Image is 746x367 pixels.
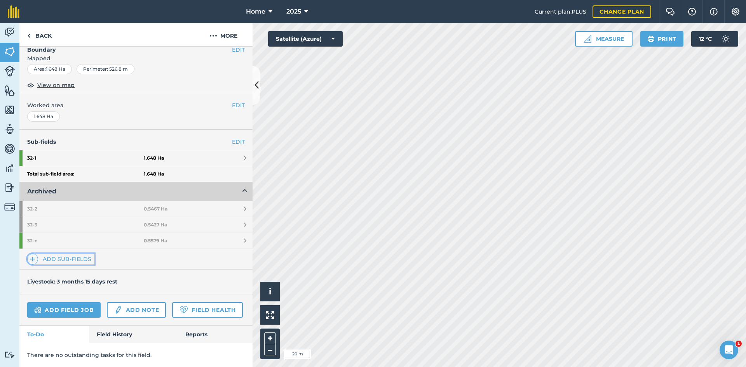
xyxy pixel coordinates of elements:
[27,31,31,40] img: svg+xml;base64,PHN2ZyB4bWxucz0iaHR0cDovL3d3dy53My5vcmcvMjAwMC9zdmciIHdpZHRoPSI5IiBoZWlnaHQ9IjI0Ii...
[19,217,253,233] a: 32-30.5427 Ha
[194,23,253,46] button: More
[640,31,684,47] button: Print
[268,31,343,47] button: Satellite (Azure)
[4,26,15,38] img: svg+xml;base64,PD94bWwgdmVyc2lvbj0iMS4wIiBlbmNvZGluZz0idXRmLTgiPz4KPCEtLSBHZW5lcmF0b3I6IEFkb2JlIE...
[19,54,253,63] span: Mapped
[4,351,15,358] img: svg+xml;base64,PD94bWwgdmVyc2lvbj0iMS4wIiBlbmNvZGluZz0idXRmLTgiPz4KPCEtLSBHZW5lcmF0b3I6IEFkb2JlIE...
[27,351,245,359] p: There are no outstanding tasks for this field.
[107,302,166,318] a: Add note
[172,302,242,318] a: Field Health
[535,7,586,16] span: Current plan : PLUS
[27,302,101,318] a: Add field job
[736,341,742,347] span: 1
[691,31,738,47] button: 12 °C
[144,238,167,244] strong: 0.5579 Ha
[19,326,89,343] a: To-Do
[89,326,177,343] a: Field History
[687,8,697,16] img: A question mark icon
[4,104,15,116] img: svg+xml;base64,PHN2ZyB4bWxucz0iaHR0cDovL3d3dy53My5vcmcvMjAwMC9zdmciIHdpZHRoPSI1NiIgaGVpZ2h0PSI2MC...
[718,31,734,47] img: svg+xml;base64,PD94bWwgdmVyc2lvbj0iMS4wIiBlbmNvZGluZz0idXRmLTgiPz4KPCEtLSBHZW5lcmF0b3I6IEFkb2JlIE...
[4,202,15,212] img: svg+xml;base64,PD94bWwgdmVyc2lvbj0iMS4wIiBlbmNvZGluZz0idXRmLTgiPz4KPCEtLSBHZW5lcmF0b3I6IEFkb2JlIE...
[209,31,217,40] img: svg+xml;base64,PHN2ZyB4bWxucz0iaHR0cDovL3d3dy53My5vcmcvMjAwMC9zdmciIHdpZHRoPSIyMCIgaGVpZ2h0PSIyNC...
[27,80,34,90] img: svg+xml;base64,PHN2ZyB4bWxucz0iaHR0cDovL3d3dy53My5vcmcvMjAwMC9zdmciIHdpZHRoPSIxOCIgaGVpZ2h0PSIyNC...
[647,34,655,43] img: svg+xml;base64,PHN2ZyB4bWxucz0iaHR0cDovL3d3dy53My5vcmcvMjAwMC9zdmciIHdpZHRoPSIxOSIgaGVpZ2h0PSIyNC...
[232,45,245,54] button: EDIT
[30,254,35,264] img: svg+xml;base64,PHN2ZyB4bWxucz0iaHR0cDovL3d3dy53My5vcmcvMjAwMC9zdmciIHdpZHRoPSIxNCIgaGVpZ2h0PSIyNC...
[144,206,167,212] strong: 0.5467 Ha
[731,8,740,16] img: A cog icon
[27,201,144,217] strong: 32 - 2
[144,155,164,161] strong: 1.648 Ha
[19,137,253,146] h4: Sub-fields
[19,201,253,217] a: 32-20.5467 Ha
[8,5,19,18] img: fieldmargin Logo
[144,171,164,177] strong: 1.648 Ha
[593,5,651,18] a: Change plan
[27,80,75,90] button: View on map
[4,182,15,193] img: svg+xml;base64,PD94bWwgdmVyc2lvbj0iMS4wIiBlbmNvZGluZz0idXRmLTgiPz4KPCEtLSBHZW5lcmF0b3I6IEFkb2JlIE...
[27,150,144,166] strong: 32 - 1
[27,64,72,74] div: Area : 1.648 Ha
[4,143,15,155] img: svg+xml;base64,PD94bWwgdmVyc2lvbj0iMS4wIiBlbmNvZGluZz0idXRmLTgiPz4KPCEtLSBHZW5lcmF0b3I6IEFkb2JlIE...
[266,311,274,319] img: Four arrows, one pointing top left, one top right, one bottom right and the last bottom left
[27,233,144,249] strong: 32 - c
[77,64,134,74] div: Perimeter : 526.8 m
[575,31,633,47] button: Measure
[260,282,280,301] button: i
[19,233,253,249] a: 32-c0.5579 Ha
[232,137,245,146] a: EDIT
[19,150,253,166] a: 32-11.648 Ha
[27,217,144,233] strong: 32 - 3
[232,101,245,110] button: EDIT
[246,7,265,16] span: Home
[269,287,271,296] span: i
[4,85,15,96] img: svg+xml;base64,PHN2ZyB4bWxucz0iaHR0cDovL3d3dy53My5vcmcvMjAwMC9zdmciIHdpZHRoPSI1NiIgaGVpZ2h0PSI2MC...
[19,23,59,46] a: Back
[4,66,15,77] img: svg+xml;base64,PD94bWwgdmVyc2lvbj0iMS4wIiBlbmNvZGluZz0idXRmLTgiPz4KPCEtLSBHZW5lcmF0b3I6IEFkb2JlIE...
[4,162,15,174] img: svg+xml;base64,PD94bWwgdmVyc2lvbj0iMS4wIiBlbmNvZGluZz0idXRmLTgiPz4KPCEtLSBHZW5lcmF0b3I6IEFkb2JlIE...
[27,101,245,110] span: Worked area
[264,332,276,344] button: +
[720,341,738,359] iframe: Intercom live chat
[144,222,167,228] strong: 0.5427 Ha
[178,326,253,343] a: Reports
[286,7,301,16] span: 2025
[27,171,144,177] strong: Total sub-field area:
[710,7,718,16] img: svg+xml;base64,PHN2ZyB4bWxucz0iaHR0cDovL3d3dy53My5vcmcvMjAwMC9zdmciIHdpZHRoPSIxNyIgaGVpZ2h0PSIxNy...
[264,344,276,355] button: –
[27,254,94,264] a: Add sub-fields
[4,123,15,135] img: svg+xml;base64,PD94bWwgdmVyc2lvbj0iMS4wIiBlbmNvZGluZz0idXRmLTgiPz4KPCEtLSBHZW5lcmF0b3I6IEFkb2JlIE...
[27,278,117,285] h4: Livestock: 3 months 15 days rest
[584,35,591,43] img: Ruler icon
[699,31,712,47] span: 12 ° C
[666,8,675,16] img: Two speech bubbles overlapping with the left bubble in the forefront
[34,305,42,315] img: svg+xml;base64,PD94bWwgdmVyc2lvbj0iMS4wIiBlbmNvZGluZz0idXRmLTgiPz4KPCEtLSBHZW5lcmF0b3I6IEFkb2JlIE...
[37,81,75,89] span: View on map
[19,182,253,201] button: Archived
[4,46,15,57] img: svg+xml;base64,PHN2ZyB4bWxucz0iaHR0cDovL3d3dy53My5vcmcvMjAwMC9zdmciIHdpZHRoPSI1NiIgaGVpZ2h0PSI2MC...
[114,305,122,315] img: svg+xml;base64,PD94bWwgdmVyc2lvbj0iMS4wIiBlbmNvZGluZz0idXRmLTgiPz4KPCEtLSBHZW5lcmF0b3I6IEFkb2JlIE...
[27,111,60,122] div: 1.648 Ha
